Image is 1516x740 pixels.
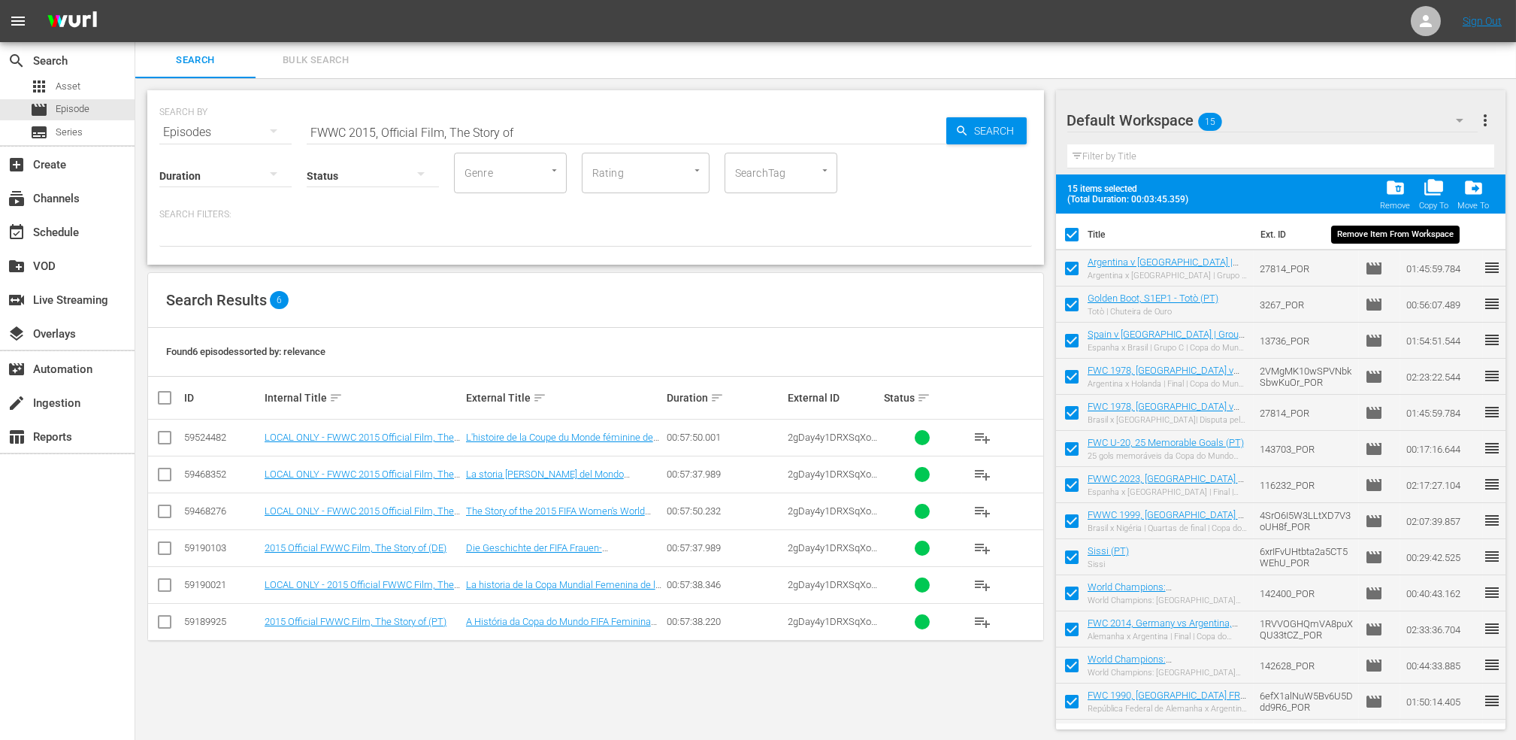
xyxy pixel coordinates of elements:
span: playlist_add [973,613,991,631]
span: reorder [1483,439,1501,457]
button: playlist_add [964,420,1000,456]
div: 00:57:38.346 [667,579,783,590]
span: Search [8,52,26,70]
td: 142628_POR [1254,647,1360,684]
td: 00:17:16.644 [1400,431,1483,467]
span: 6 [270,291,289,309]
span: Episode [1365,620,1383,638]
span: (Total Duration: 00:03:45.359) [1068,194,1196,205]
a: 2015 Official FWWC Film, The Story of (PT) [265,616,446,627]
span: 2gDay4y1DRXSqXomCwzXGy_ITA [788,469,877,491]
span: Asset [30,77,48,96]
div: External Title [466,389,663,407]
span: more_vert [1476,111,1494,129]
button: Open [690,163,704,177]
span: Episode [1365,440,1383,458]
span: reorder [1483,547,1501,566]
div: Sissi [1088,560,1129,569]
div: World Champions: [GEOGRAPHIC_DATA] 2014 [1088,596,1248,605]
span: reorder [1483,511,1501,529]
div: 00:57:50.232 [667,505,783,517]
a: FWC 1978, [GEOGRAPHIC_DATA] v [GEOGRAPHIC_DATA], 3rd Place - FMR (PT) [1088,401,1239,435]
td: 00:40:43.162 [1400,575,1483,611]
span: 2gDay4y1DRXSqXomCwzXGy_ES [788,579,877,602]
p: Search Filters: [159,208,1032,221]
td: 00:56:07.489 [1400,287,1483,323]
span: Episode [1365,368,1383,386]
a: Golden Boot, S1EP1 - Totò (PT) [1088,293,1218,304]
div: Default Workspace [1067,99,1478,141]
span: Episode [1365,657,1383,675]
div: Brasil x Nigéria | Quartas de final | Copa do Mundo Feminina FIFA 1999, no [GEOGRAPHIC_DATA] | Jo... [1088,523,1248,533]
span: Live Streaming [8,291,26,309]
div: 59189925 [184,616,260,627]
span: reorder [1483,584,1501,602]
td: 27814_POR [1254,250,1360,287]
span: Overlays [8,325,26,343]
span: Search [144,52,247,69]
span: sort [917,391,930,405]
a: FWWC 1999, [GEOGRAPHIC_DATA] v [GEOGRAPHIC_DATA], Quarter-Finals - FMR (PT) [1088,509,1244,543]
td: 00:29:42.525 [1400,539,1483,575]
span: Episode [56,102,89,117]
button: playlist_add [964,493,1000,529]
td: 02:33:36.704 [1400,611,1483,647]
span: Asset [56,79,80,94]
span: Series [30,123,48,141]
span: folder_copy [1424,177,1444,198]
td: 01:50:14.405 [1400,684,1483,720]
span: Copy Item To Workspace [1415,173,1453,215]
div: Move To [1457,201,1489,211]
span: Episode [1365,259,1383,277]
span: Episode [1365,332,1383,350]
span: sort [329,391,343,405]
span: reorder [1483,475,1501,493]
span: Episode [1365,296,1383,314]
span: sort [533,391,546,405]
td: 00:44:33.885 [1400,647,1483,684]
a: FWC 1990, [GEOGRAPHIC_DATA] FR vs Argentina, Final - FMR (PT) [1088,690,1246,712]
div: Espanha x [GEOGRAPHIC_DATA] | Final | Copa do Mundo FIFA Feminina de 2023, em [GEOGRAPHIC_DATA] e... [1088,487,1248,497]
span: Episode [1365,584,1383,602]
span: playlist_add [973,429,991,447]
span: reorder [1483,656,1501,674]
span: reorder [1483,620,1501,638]
span: menu [9,12,27,30]
a: La historia de la Copa Mundial Femenina de la FIFA 2015™ [466,579,661,602]
div: Duration [667,389,783,407]
a: Argentina v [GEOGRAPHIC_DATA] | Group D | FIFA U-20 World Cup Chile 2025™ (PT) [1088,256,1239,290]
td: 1RVVOGHQmVA8puXQU33tCZ_POR [1254,611,1360,647]
td: 02:17:27.104 [1400,467,1483,503]
span: playlist_add [973,466,991,484]
div: World Champions: [GEOGRAPHIC_DATA] 1990 [1088,668,1248,678]
span: reorder [1483,295,1501,313]
span: 2gDay4y1DRXSqXomCwzXGy_DE [788,542,877,565]
button: playlist_add [964,567,1000,603]
button: Copy To [1415,173,1453,215]
a: Sissi (PT) [1088,545,1129,557]
span: drive_file_move [1463,177,1484,198]
a: LOCAL ONLY - FWWC 2015 Official Film, The Story of (IT) [265,469,460,491]
button: Remove [1375,173,1415,215]
div: 59190021 [184,579,260,590]
td: 142400_POR [1254,575,1360,611]
div: 00:57:50.001 [667,432,783,443]
div: Status [884,389,960,407]
td: 6efX1alNuW5Bv6U5Ddd9R6_POR [1254,684,1360,720]
div: Argentina x Holanda | Final | Copa do Mundo FIFA [GEOGRAPHIC_DATA] 1978 | Jogo completo [1088,379,1248,389]
span: 2gDay4y1DRXSqXomCwzXGy_POR [788,616,877,638]
span: Move Item To Workspace [1453,173,1493,215]
span: playlist_add [973,576,991,594]
div: 59468276 [184,505,260,517]
td: 01:45:59.784 [1400,395,1483,431]
button: playlist_add [964,530,1000,566]
div: 00:57:38.220 [667,616,783,627]
td: 01:54:51.544 [1400,323,1483,359]
div: Episodes [159,111,292,153]
span: 15 items selected [1068,183,1196,194]
td: 143703_POR [1254,431,1360,467]
span: Bulk Search [265,52,367,69]
span: Channels [8,190,26,208]
a: LOCAL ONLY - 2015 Official FWWC Film, The Story of (ES) [265,579,460,602]
th: Ext. ID [1251,214,1356,256]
